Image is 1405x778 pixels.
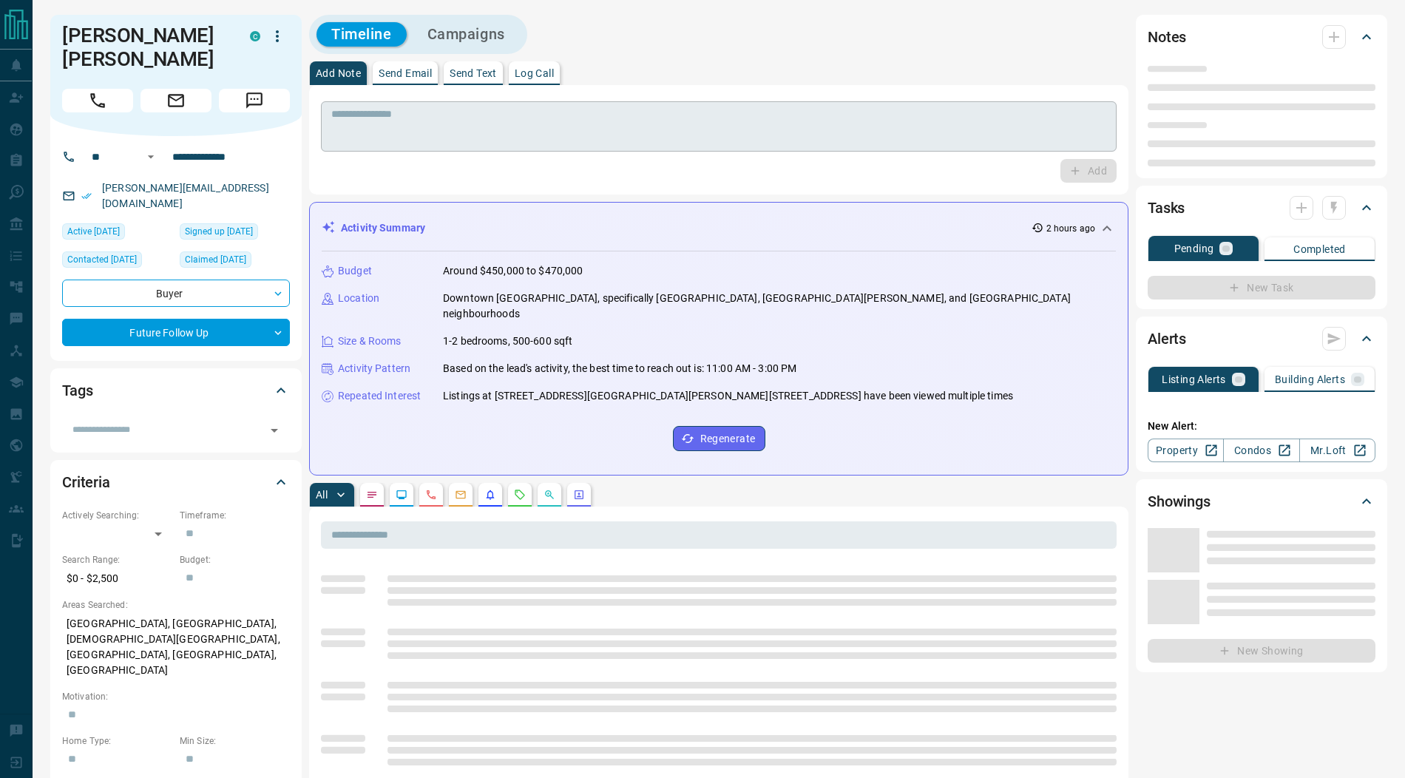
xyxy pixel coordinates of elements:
svg: Requests [514,489,526,501]
svg: Notes [366,489,378,501]
div: Tags [62,373,290,408]
span: Signed up [DATE] [185,224,253,239]
button: Open [264,420,285,441]
button: Regenerate [673,426,765,451]
svg: Lead Browsing Activity [396,489,407,501]
svg: Email Verified [81,191,92,201]
button: Open [142,148,160,166]
svg: Agent Actions [573,489,585,501]
a: Condos [1223,439,1299,462]
div: Wed Jul 23 2025 [180,251,290,272]
h1: [PERSON_NAME] [PERSON_NAME] [62,24,228,71]
div: Tasks [1148,190,1375,226]
p: $0 - $2,500 [62,566,172,591]
div: Showings [1148,484,1375,519]
p: Send Text [450,68,497,78]
p: Location [338,291,379,306]
p: Search Range: [62,553,172,566]
h2: Tasks [1148,196,1185,220]
p: Add Note [316,68,361,78]
p: Log Call [515,68,554,78]
div: Alerts [1148,321,1375,356]
p: All [316,490,328,500]
span: Message [219,89,290,112]
div: Activity Summary2 hours ago [322,214,1116,242]
svg: Calls [425,489,437,501]
span: Active [DATE] [67,224,120,239]
p: Repeated Interest [338,388,421,404]
span: Claimed [DATE] [185,252,246,267]
p: Areas Searched: [62,598,290,612]
p: Downtown [GEOGRAPHIC_DATA], specifically [GEOGRAPHIC_DATA], [GEOGRAPHIC_DATA][PERSON_NAME], and [... [443,291,1116,322]
p: New Alert: [1148,419,1375,434]
h2: Alerts [1148,327,1186,351]
p: Building Alerts [1275,374,1345,385]
p: Budget [338,263,372,279]
p: Timeframe: [180,509,290,522]
p: [GEOGRAPHIC_DATA], [GEOGRAPHIC_DATA], [DEMOGRAPHIC_DATA][GEOGRAPHIC_DATA], [GEOGRAPHIC_DATA], [GE... [62,612,290,683]
p: Listing Alerts [1162,374,1226,385]
h2: Showings [1148,490,1211,513]
a: Property [1148,439,1224,462]
p: Pending [1174,243,1214,254]
div: Thu Jun 16 2022 [180,223,290,244]
p: Send Email [379,68,432,78]
div: Future Follow Up [62,319,290,346]
h2: Notes [1148,25,1186,49]
a: [PERSON_NAME][EMAIL_ADDRESS][DOMAIN_NAME] [102,182,269,209]
p: Activity Pattern [338,361,410,376]
div: Thu Aug 14 2025 [62,223,172,244]
p: 2 hours ago [1046,222,1095,235]
div: Mon Aug 11 2025 [62,251,172,272]
p: Size & Rooms [338,334,402,349]
p: Actively Searching: [62,509,172,522]
p: Home Type: [62,734,172,748]
svg: Listing Alerts [484,489,496,501]
span: Email [140,89,211,112]
p: Motivation: [62,690,290,703]
p: Budget: [180,553,290,566]
a: Mr.Loft [1299,439,1375,462]
p: 1-2 bedrooms, 500-600 sqft [443,334,572,349]
p: Min Size: [180,734,290,748]
p: Around $450,000 to $470,000 [443,263,583,279]
svg: Emails [455,489,467,501]
div: Criteria [62,464,290,500]
p: Activity Summary [341,220,425,236]
button: Timeline [316,22,407,47]
div: Notes [1148,19,1375,55]
span: Call [62,89,133,112]
svg: Opportunities [544,489,555,501]
div: condos.ca [250,31,260,41]
h2: Tags [62,379,92,402]
button: Campaigns [413,22,520,47]
p: Based on the lead's activity, the best time to reach out is: 11:00 AM - 3:00 PM [443,361,796,376]
p: Completed [1293,244,1346,254]
p: Listings at [STREET_ADDRESS][GEOGRAPHIC_DATA][PERSON_NAME][STREET_ADDRESS] have been viewed multi... [443,388,1013,404]
div: Buyer [62,280,290,307]
span: Contacted [DATE] [67,252,137,267]
h2: Criteria [62,470,110,494]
